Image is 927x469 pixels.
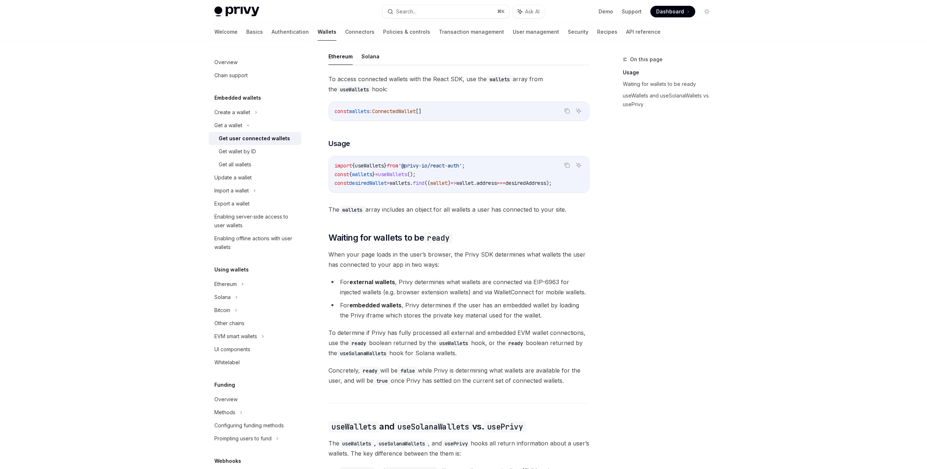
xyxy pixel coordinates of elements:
[450,180,456,186] span: =>
[328,74,590,94] span: To access connected wallets with the React SDK, use the array from the hook:
[328,421,379,432] code: useWallets
[272,23,309,41] a: Authentication
[525,8,540,15] span: Ask AI
[328,300,590,320] li: For , Privy determines if the user has an embedded wallet by loading the Privy iframe which store...
[335,108,349,115] span: const
[462,162,465,169] span: ;
[513,23,559,41] a: User management
[219,134,290,143] div: Get user connected wallets
[214,434,272,443] div: Prompting users to fund
[375,171,378,178] span: =
[214,212,297,230] div: Enabling server-side access to user wallets
[328,421,526,432] span: and vs.
[599,8,613,15] a: Demo
[355,162,384,169] span: useWallets
[497,180,506,186] span: ===
[339,206,365,214] code: wallets
[349,339,369,347] code: ready
[214,345,250,354] div: UI components
[506,339,526,347] code: ready
[209,419,301,432] a: Configuring funding methods
[335,171,349,178] span: const
[398,162,462,169] span: '@privy-io/react-auth'
[474,180,477,186] span: .
[513,5,545,18] button: Ask AI
[387,162,398,169] span: from
[214,358,240,367] div: Whitelabel
[214,306,230,315] div: Bitcoin
[339,440,428,447] strong: ,
[398,367,418,375] code: false
[390,180,410,186] span: wallets
[214,173,252,182] div: Update a wallet
[506,180,546,186] span: desiredAddress
[209,56,301,69] a: Overview
[384,162,387,169] span: }
[497,9,505,14] span: ⌘ K
[396,7,416,16] div: Search...
[372,108,416,115] span: ConnectedWallet
[439,23,504,41] a: Transaction management
[209,145,301,158] a: Get wallet by ID
[448,180,450,186] span: )
[214,186,249,195] div: Import a wallet
[209,356,301,369] a: Whitelabel
[487,75,513,83] code: wallets
[209,158,301,171] a: Get all wallets
[546,180,552,186] span: );
[209,171,301,184] a: Update a wallet
[349,108,369,115] span: wallets
[339,440,374,448] code: useWallets
[650,6,695,17] a: Dashboard
[337,86,372,94] code: useWallets
[328,48,353,65] button: Ethereum
[214,381,235,389] h5: Funding
[328,204,590,215] span: The array includes an object for all wallets a user has connected to your site.
[701,6,713,17] button: Toggle dark mode
[328,328,590,358] span: To determine if Privy has fully processed all external and embedded EVM wallet connections, use t...
[209,210,301,232] a: Enabling server-side access to user wallets
[214,395,238,404] div: Overview
[214,457,241,465] h5: Webhooks
[424,180,430,186] span: ((
[383,23,430,41] a: Policies & controls
[568,23,588,41] a: Security
[484,421,526,432] code: usePrivy
[209,317,301,330] a: Other chains
[328,249,590,270] span: When your page loads in the user’s browser, the Privy SDK determines what wallets the user has co...
[214,199,249,208] div: Export a wallet
[345,23,374,41] a: Connectors
[335,180,349,186] span: const
[477,180,497,186] span: address
[337,349,389,357] code: useSolanaWallets
[394,421,472,432] code: useSolanaWallets
[562,106,572,116] button: Copy the contents from the code block
[214,58,238,67] div: Overview
[382,5,509,18] button: Search...⌘K
[214,408,235,417] div: Methods
[352,171,372,178] span: wallets
[623,78,718,90] a: Waiting for wallets to be ready
[209,132,301,145] a: Get user connected wallets
[214,319,244,328] div: Other chains
[214,121,242,130] div: Get a wallet
[410,180,413,186] span: .
[209,197,301,210] a: Export a wallet
[209,69,301,82] a: Chain support
[623,90,718,110] a: useWallets and useSolanaWallets vs. usePrivy
[214,23,238,41] a: Welcome
[416,108,421,115] span: []
[562,161,572,170] button: Copy the contents from the code block
[219,160,251,169] div: Get all wallets
[349,302,402,309] strong: embedded wallets
[597,23,617,41] a: Recipes
[328,365,590,386] span: Concretely, will be while Privy is determining what wallets are available for the user, and will ...
[623,67,718,78] a: Usage
[328,277,590,297] li: For , Privy determines what wallets are connected via EIP-6963 for injected wallets (e.g. browser...
[361,48,379,65] button: Solana
[442,440,471,448] code: usePrivy
[349,171,352,178] span: {
[574,161,583,170] button: Ask AI
[574,106,583,116] button: Ask AI
[387,180,390,186] span: =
